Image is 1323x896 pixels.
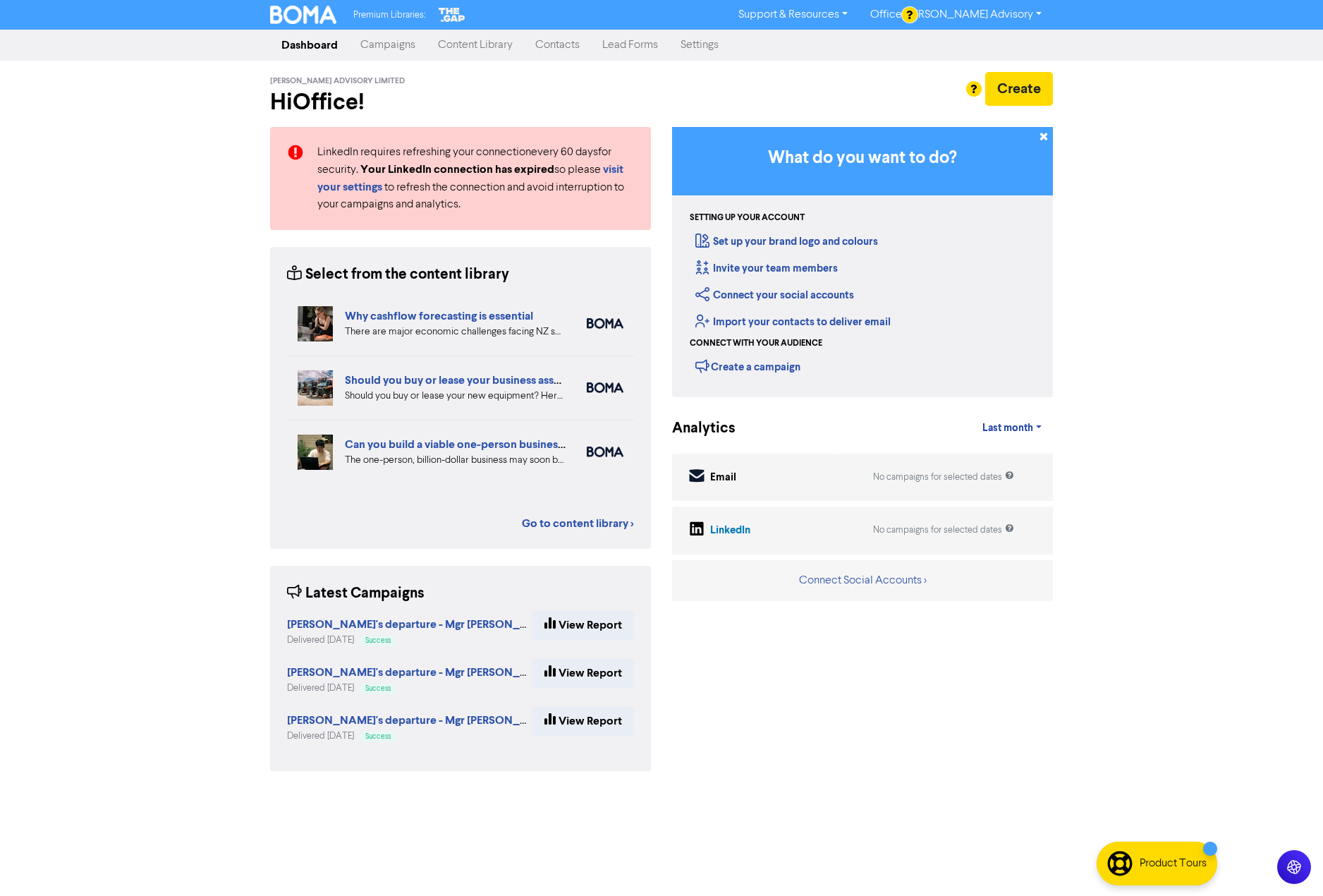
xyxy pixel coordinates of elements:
span: [PERSON_NAME] Advisory Limited [270,76,405,86]
strong: [PERSON_NAME]'s departure - Mgr [PERSON_NAME] (Duplicated) [287,617,622,631]
span: Success [365,733,391,740]
a: Connect your social accounts [695,289,854,302]
a: View Report [532,706,634,736]
a: [PERSON_NAME]'s departure - Mgr [PERSON_NAME] [287,667,556,679]
div: Latest Campaigns [287,583,425,605]
a: Support & Resources [727,4,859,26]
iframe: Chat Widget [1252,828,1323,896]
a: Lead Forms [591,31,669,59]
a: Contacts [524,31,591,59]
a: Settings [669,31,730,59]
span: Success [365,685,391,692]
img: boma [587,447,623,457]
a: Office [PERSON_NAME] Advisory [859,4,1053,26]
div: No campaigns for selected dates [873,523,1014,537]
div: Delivered [DATE] [287,682,532,695]
a: View Report [532,658,634,688]
div: LinkedIn [710,523,750,539]
img: boma [587,318,623,329]
strong: [PERSON_NAME]'s departure - Mgr [PERSON_NAME] [287,713,556,727]
span: Last month [982,422,1033,435]
img: The Gap [437,6,468,24]
div: Delivered [DATE] [287,729,532,743]
div: Setting up your account [690,212,805,224]
div: There are major economic challenges facing NZ small business. How can detailed cashflow forecasti... [345,325,566,339]
div: The one-person, billion-dollar business may soon become a reality. But what are the pros and cons... [345,453,566,468]
strong: Your LinkedIn connection has expired [360,162,554,176]
h3: What do you want to do? [693,148,1032,169]
button: Connect Social Accounts > [798,571,927,590]
a: Why cashflow forecasting is essential [345,309,533,323]
span: Success [365,637,391,644]
a: Dashboard [270,31,349,59]
a: Content Library [427,31,524,59]
img: BOMA Logo [270,6,336,24]
a: Import your contacts to deliver email [695,315,891,329]
div: Delivered [DATE] [287,634,532,647]
h2: Hi Office ! [270,89,651,116]
a: Campaigns [349,31,427,59]
div: Getting Started in BOMA [672,127,1053,397]
button: Create [985,72,1053,106]
a: Go to content library > [522,515,634,532]
strong: [PERSON_NAME]'s departure - Mgr [PERSON_NAME] [287,665,556,679]
a: Set up your brand logo and colours [695,235,878,248]
a: [PERSON_NAME]'s departure - Mgr [PERSON_NAME] (Duplicated) [287,619,622,631]
a: Can you build a viable one-person business? [345,437,568,452]
div: Create a campaign [695,356,800,377]
a: Last month [971,414,1053,442]
div: Email [710,470,736,486]
div: Select from the content library [287,264,509,286]
a: [PERSON_NAME]'s departure - Mgr [PERSON_NAME] [287,715,556,727]
a: Should you buy or lease your business assets? [345,373,574,387]
div: LinkedIn requires refreshing your connection every 60 days for security. so please to refresh the... [307,144,645,213]
div: Analytics [672,418,718,440]
a: Invite your team members [695,262,838,275]
span: Premium Libraries: [353,11,425,20]
a: View Report [532,610,634,640]
div: Should you buy or lease your new equipment? Here are some pros and cons of each. We also can revi... [345,389,566,404]
img: boma_accounting [587,382,623,393]
div: No campaigns for selected dates [873,471,1014,484]
a: visit your settings [317,164,623,193]
div: Connect with your audience [690,337,822,350]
